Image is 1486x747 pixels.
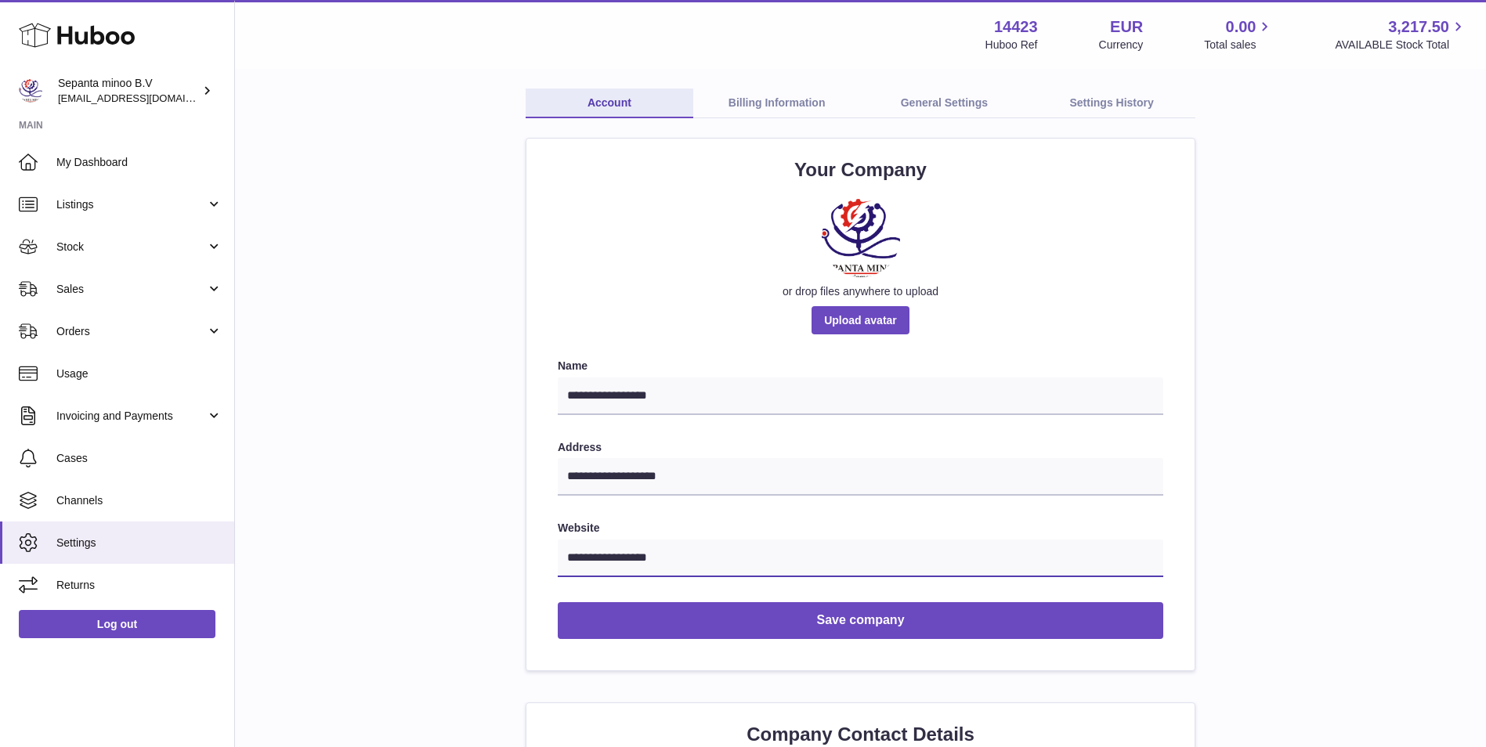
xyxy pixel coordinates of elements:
[56,240,206,254] span: Stock
[56,493,222,508] span: Channels
[56,451,222,466] span: Cases
[19,610,215,638] a: Log out
[56,197,206,212] span: Listings
[1335,38,1467,52] span: AVAILABLE Stock Total
[1028,88,1195,118] a: Settings History
[56,409,206,424] span: Invoicing and Payments
[58,92,230,104] span: [EMAIL_ADDRESS][DOMAIN_NAME]
[56,536,222,550] span: Settings
[1388,16,1449,38] span: 3,217.50
[56,324,206,339] span: Orders
[985,38,1038,52] div: Huboo Ref
[1204,16,1274,52] a: 0.00 Total sales
[812,306,909,334] span: Upload avatar
[558,521,1163,536] label: Website
[56,366,222,381] span: Usage
[1335,16,1467,52] a: 3,217.50 AVAILABLE Stock Total
[58,76,199,106] div: Sepanta minoo B.V
[1110,16,1143,38] strong: EUR
[822,199,900,277] img: Graphic1.PNG
[693,88,861,118] a: Billing Information
[558,157,1163,182] h2: Your Company
[1226,16,1256,38] span: 0.00
[558,359,1163,373] label: Name
[994,16,1038,38] strong: 14423
[558,722,1163,747] h2: Company Contact Details
[861,88,1029,118] a: General Settings
[1204,38,1274,52] span: Total sales
[558,602,1163,639] button: Save company
[56,155,222,170] span: My Dashboard
[526,88,693,118] a: Account
[56,282,206,297] span: Sales
[1099,38,1144,52] div: Currency
[56,578,222,593] span: Returns
[19,79,42,103] img: internalAdmin-14423@internal.huboo.com
[558,440,1163,455] label: Address
[558,284,1163,299] div: or drop files anywhere to upload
